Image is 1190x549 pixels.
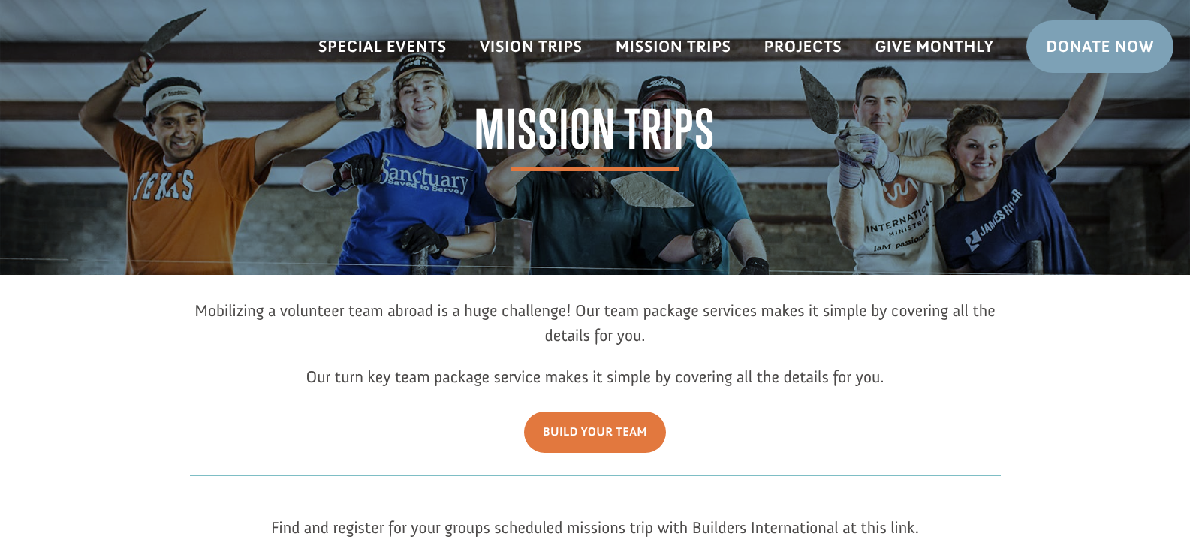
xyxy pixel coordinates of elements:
[599,25,748,68] a: Mission Trips
[1026,20,1173,73] a: Donate Now
[858,25,1010,68] a: Give Monthly
[748,25,859,68] a: Projects
[306,367,884,387] span: Our turn key team package service makes it simple by covering all the details for you.
[463,25,599,68] a: Vision Trips
[194,300,996,345] span: Mobilizing a volunteer team abroad is a huge challenge! Our team package services makes it simple...
[302,25,463,68] a: Special Events
[271,517,919,538] span: Find and register for your groups scheduled missions trip with Builders International at this link.
[474,103,716,171] span: Mission Trips
[524,412,666,453] a: Build Your Team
